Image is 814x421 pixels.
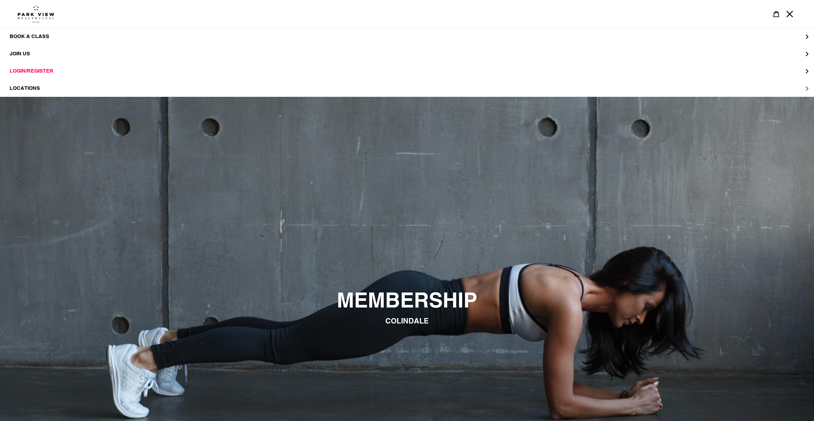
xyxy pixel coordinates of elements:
[10,68,53,74] span: LOGIN/REGISTER
[783,7,796,21] button: Menu
[385,316,429,325] span: COLINDALE
[10,51,30,57] span: JOIN US
[10,33,49,40] span: BOOK A CLASS
[233,288,581,313] h2: MEMBERSHIP
[10,85,40,91] span: LOCATIONS
[18,5,54,23] img: Park view health clubs is a gym near you.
